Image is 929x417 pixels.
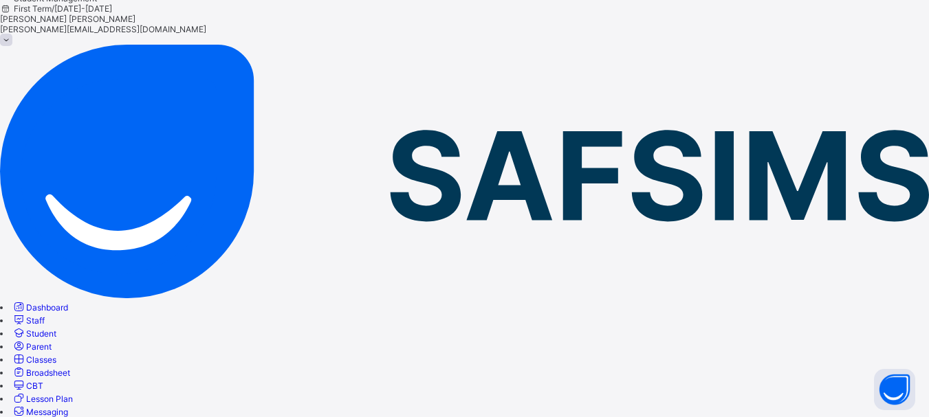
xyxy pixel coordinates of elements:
a: Staff [12,315,45,326]
span: Parent [26,341,52,352]
span: Broadsheet [26,368,70,378]
a: Dashboard [12,302,68,313]
span: Lesson Plan [26,394,73,404]
a: Classes [12,354,56,365]
a: Lesson Plan [12,394,73,404]
a: Broadsheet [12,368,70,378]
span: Classes [26,354,56,365]
a: CBT [12,381,43,391]
button: Open asap [874,369,915,410]
span: Messaging [26,407,68,417]
span: Dashboard [26,302,68,313]
a: Messaging [12,407,68,417]
a: Student [12,328,56,339]
span: Staff [26,315,45,326]
a: Parent [12,341,52,352]
span: Student [26,328,56,339]
span: CBT [26,381,43,391]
